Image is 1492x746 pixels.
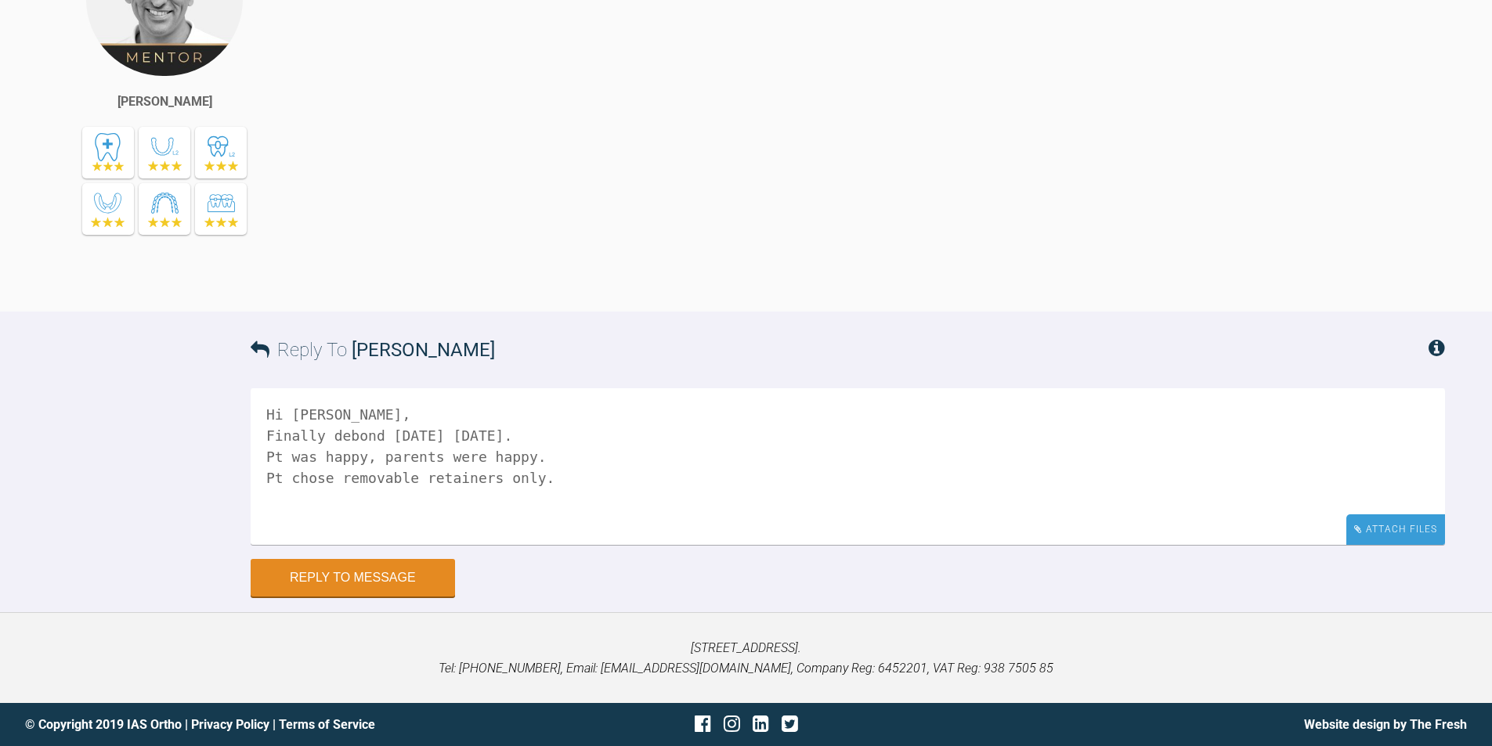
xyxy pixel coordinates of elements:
button: Reply to Message [251,559,455,596]
a: Terms of Service [279,717,375,732]
div: [PERSON_NAME] [117,92,212,112]
p: [STREET_ADDRESS]. Tel: [PHONE_NUMBER], Email: [EMAIL_ADDRESS][DOMAIN_NAME], Company Reg: 6452201,... [25,638,1467,678]
textarea: Hi [PERSON_NAME], Finally debond [DATE] [DATE]. Pt was happy, parents were happy. Pt chose remova... [251,388,1445,545]
div: Attach Files [1346,514,1445,545]
div: © Copyright 2019 IAS Ortho | | [25,715,506,735]
a: Privacy Policy [191,717,269,732]
span: [PERSON_NAME] [352,339,495,361]
a: Website design by The Fresh [1304,717,1467,732]
h3: Reply To [251,335,495,365]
